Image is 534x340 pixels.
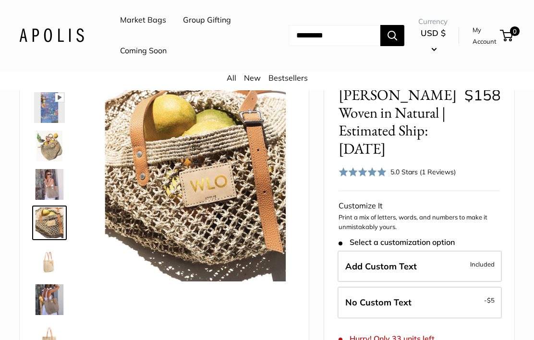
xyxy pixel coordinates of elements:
[34,92,65,123] img: Mercado Woven in Natural | Estimated Ship: Oct. 19th
[289,25,380,46] input: Search...
[34,131,65,161] img: Mercado Woven in Natural | Estimated Ship: Oct. 19th
[227,73,236,83] a: All
[339,213,500,231] p: Print a mix of letters, words, and numbers to make it unmistakably yours.
[34,284,65,315] img: Mercado Woven in Natural | Estimated Ship: Oct. 19th
[418,25,448,56] button: USD $
[32,167,67,202] a: Mercado Woven in Natural | Estimated Ship: Oct. 19th
[390,167,456,177] div: 5.0 Stars (1 Reviews)
[345,261,417,272] span: Add Custom Text
[120,13,166,27] a: Market Bags
[8,304,103,332] iframe: Sign Up via Text for Offers
[338,251,502,282] label: Add Custom Text
[34,246,65,277] img: Mercado Woven in Natural | Estimated Ship: Oct. 19th
[470,258,495,270] span: Included
[34,207,65,238] img: Mercado Woven in Natural | Estimated Ship: Oct. 19th
[421,28,446,38] span: USD $
[32,206,67,240] a: Mercado Woven in Natural | Estimated Ship: Oct. 19th
[464,85,501,104] span: $158
[380,25,404,46] button: Search
[339,238,454,247] span: Select a customization option
[120,44,167,58] a: Coming Soon
[34,169,65,200] img: Mercado Woven in Natural | Estimated Ship: Oct. 19th
[32,244,67,279] a: Mercado Woven in Natural | Estimated Ship: Oct. 19th
[268,73,308,83] a: Bestsellers
[473,24,497,48] a: My Account
[484,294,495,306] span: -
[510,26,520,36] span: 0
[339,199,500,213] div: Customize It
[32,90,67,125] a: Mercado Woven in Natural | Estimated Ship: Oct. 19th
[19,28,84,42] img: Apolis
[418,15,448,28] span: Currency
[244,73,261,83] a: New
[339,86,457,158] span: [PERSON_NAME] Woven in Natural | Estimated Ship: [DATE]
[32,282,67,317] a: Mercado Woven in Natural | Estimated Ship: Oct. 19th
[487,296,495,304] span: $5
[501,30,513,41] a: 0
[345,297,412,308] span: No Custom Text
[183,13,231,27] a: Group Gifting
[339,165,456,179] div: 5.0 Stars (1 Reviews)
[338,287,502,318] label: Leave Blank
[32,129,67,163] a: Mercado Woven in Natural | Estimated Ship: Oct. 19th
[97,84,294,281] img: Mercado Woven in Natural | Estimated Ship: Oct. 19th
